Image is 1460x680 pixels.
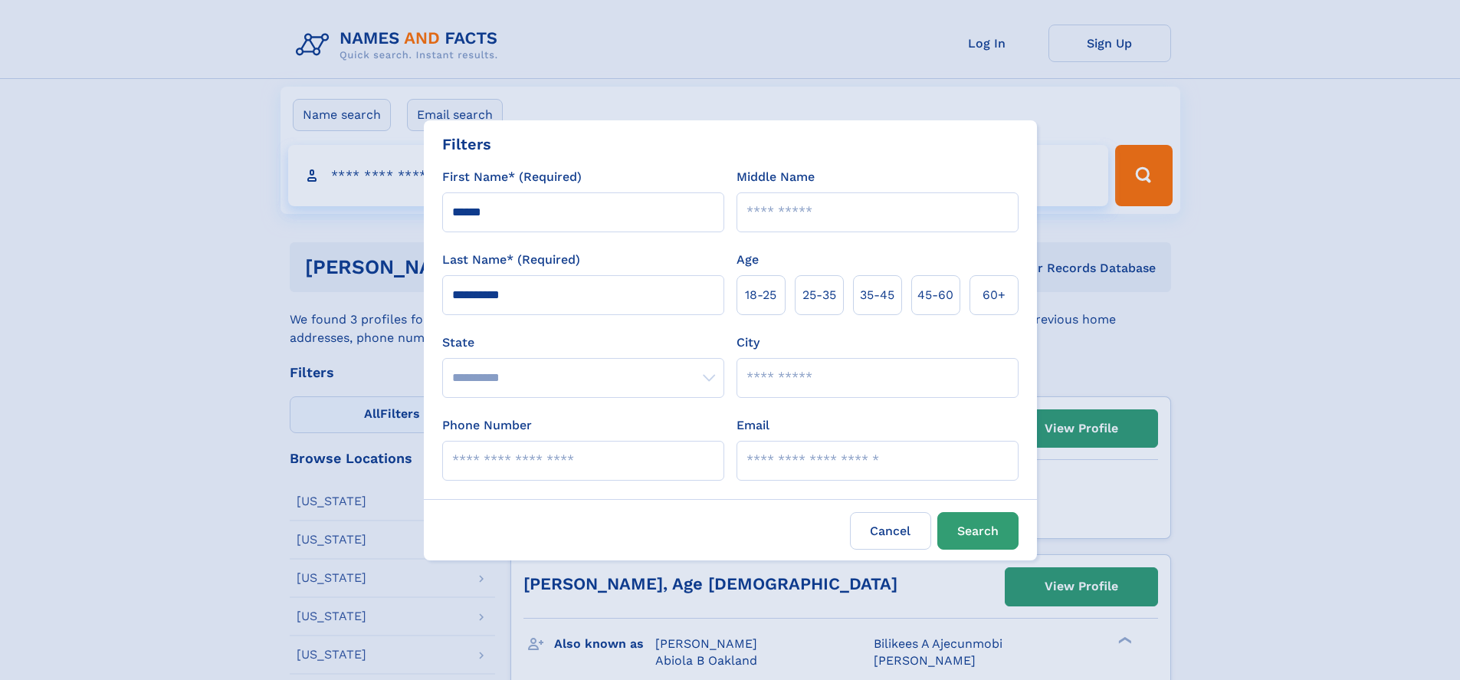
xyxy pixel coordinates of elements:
[737,333,760,352] label: City
[917,286,953,304] span: 45‑60
[937,512,1019,550] button: Search
[442,416,532,435] label: Phone Number
[850,512,931,550] label: Cancel
[737,416,769,435] label: Email
[737,251,759,269] label: Age
[442,133,491,156] div: Filters
[442,251,580,269] label: Last Name* (Required)
[745,286,776,304] span: 18‑25
[983,286,1006,304] span: 60+
[737,168,815,186] label: Middle Name
[442,333,724,352] label: State
[860,286,894,304] span: 35‑45
[802,286,836,304] span: 25‑35
[442,168,582,186] label: First Name* (Required)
